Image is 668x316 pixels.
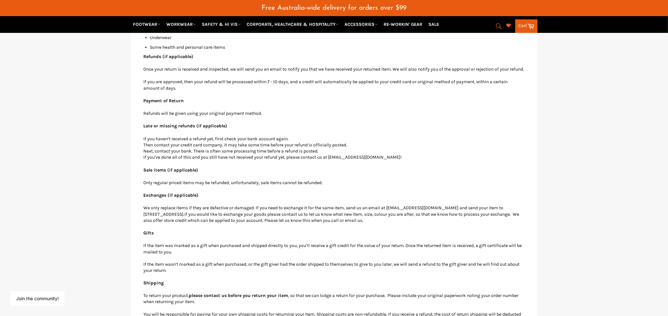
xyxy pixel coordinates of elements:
[144,230,154,236] strong: Gifts
[144,110,525,116] p: Refunds will be given using your original payment method.
[262,5,406,11] span: Free Australia-wide delivery for orders over $99
[342,19,380,30] a: ACCESSORIES
[426,19,442,30] a: SALE
[144,79,525,91] p: If you are approved, then your refund will be processed within 7 - 10 days, and a credit will aut...
[144,136,525,161] p: If you haven’t received a refund yet, first check your bank account again. Then contact your cred...
[144,66,525,72] p: Once your return is received and inspected, we will send you an email to notify you that we have ...
[515,19,538,33] a: Cart
[150,44,525,50] li: Some health and personal care items
[144,167,199,173] strong: Sale items (if applicable)
[144,123,228,129] strong: Late or missing refunds (if applicable)
[144,54,194,59] strong: Refunds (if applicable)
[189,293,288,299] strong: please contact us before you return your item
[144,205,525,223] p: We only replace items if they are defective or damaged. If you need to exchange it for the same i...
[144,293,525,305] p: To return your product, , so that we can lodge a return for your purchase. Please include your or...
[244,19,341,30] a: CORPORATE, HEALTHCARE & HOSPITALITY
[381,19,425,30] a: RE-WORKIN' GEAR
[144,281,164,286] strong: Shipping
[144,193,199,198] strong: Exchanges (if applicable)
[16,296,59,301] button: Join the community!
[131,19,163,30] a: FOOTWEAR
[144,98,184,104] strong: Payment of Return
[164,19,199,30] a: WORKWEAR
[144,180,525,186] p: Only regular priced items may be refunded, unfortunately, sale items cannot be refunded.
[144,212,519,223] span: If you would like to exchange your goods please contact us to let us know what new item, size, co...
[144,242,525,273] p: If the item was marked as a gift when purchased and shipped directly to you, you’ll receive a gif...
[200,19,243,30] a: SAFETY & HI VIS
[150,35,525,41] li: Underwear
